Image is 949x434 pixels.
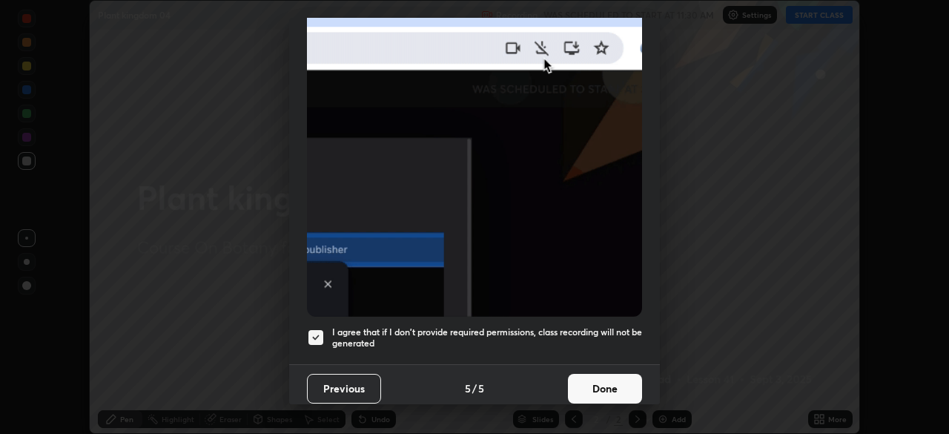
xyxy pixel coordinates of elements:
[465,381,471,396] h4: 5
[332,326,642,349] h5: I agree that if I don't provide required permissions, class recording will not be generated
[472,381,477,396] h4: /
[478,381,484,396] h4: 5
[568,374,642,404] button: Done
[307,374,381,404] button: Previous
